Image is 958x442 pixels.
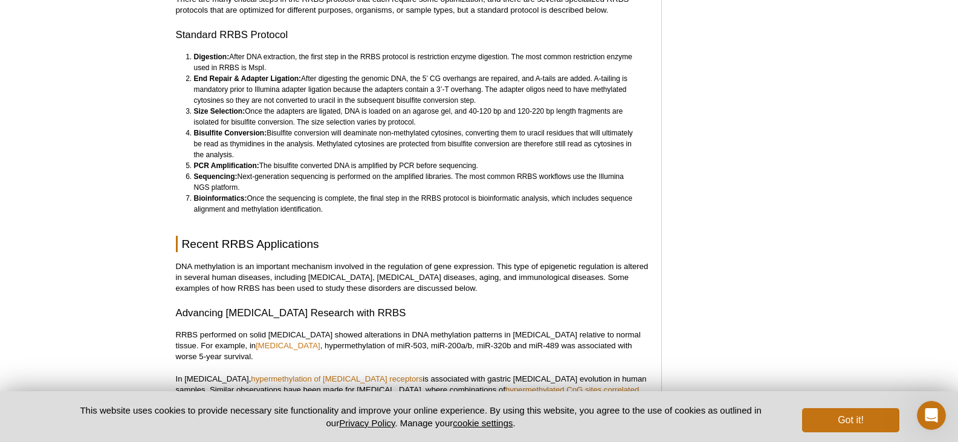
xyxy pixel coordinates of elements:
li: Once the adapters are ligated, DNA is loaded on an agarose gel, and 40-120 bp and 120-220 bp leng... [194,106,638,128]
h2: Recent RRBS Applications [176,236,649,252]
strong: Sequencing: [194,172,238,181]
iframe: Intercom live chat [917,401,946,430]
strong: Bisulfite Conversion: [194,129,267,137]
p: In [MEDICAL_DATA], is associated with gastric [MEDICAL_DATA] evolution in human samples. Similar ... [176,374,649,406]
a: hypermethylation of [MEDICAL_DATA] receptors [251,374,422,383]
p: This website uses cookies to provide necessary site functionality and improve your online experie... [59,404,783,429]
button: Got it! [802,408,899,432]
li: Bisulfite conversion will deaminate non-methylated cytosines, converting them to uracil residues ... [194,128,638,160]
h3: Standard RRBS Protocol [176,28,649,42]
li: Once the sequencing is complete, the final step in the RRBS protocol is bioinformatic analysis, w... [194,193,638,215]
strong: Bioinformatics: [194,194,247,203]
li: After digesting the genomic DNA, the 5’ CG overhangs are repaired, and A-tails are added. A-taili... [194,73,638,106]
li: The bisulfite converted DNA is amplified by PCR before sequencing. [194,160,638,171]
a: Privacy Policy [339,418,395,428]
li: Next-generation sequencing is performed on the amplified libraries. The most common RRBS workflow... [194,171,638,193]
strong: Digestion: [194,53,230,61]
strong: Size Selection: [194,107,245,115]
strong: End Repair & Adapter Ligation: [194,74,302,83]
a: [MEDICAL_DATA] [256,341,320,350]
p: DNA methylation is an important mechanism involved in the regulation of gene expression. This typ... [176,261,649,294]
p: RRBS performed on solid [MEDICAL_DATA] showed alterations in DNA methylation patterns in [MEDICAL... [176,330,649,362]
h3: Advancing [MEDICAL_DATA] Research with RRBS [176,306,649,320]
button: cookie settings [453,418,513,428]
li: After DNA extraction, the first step in the RRBS protocol is restriction enzyme digestion. The mo... [194,51,638,73]
strong: PCR Amplification: [194,161,259,170]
